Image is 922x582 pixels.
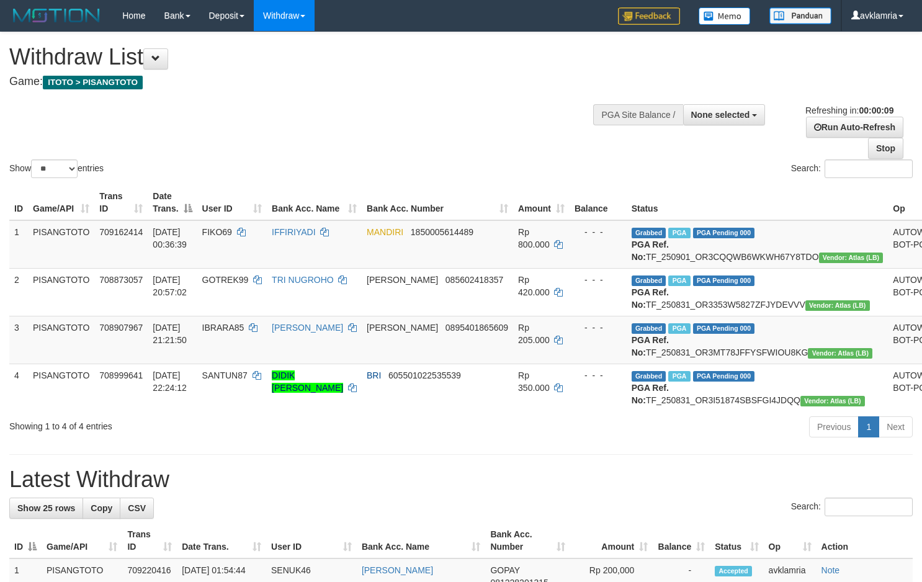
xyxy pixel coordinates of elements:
[9,159,104,178] label: Show entries
[806,117,903,138] a: Run Auto-Refresh
[9,220,28,269] td: 1
[668,228,690,238] span: Marked by avklamria
[809,416,859,437] a: Previous
[825,498,913,516] input: Search:
[153,227,187,249] span: [DATE] 00:36:39
[28,268,94,316] td: PISANGTOTO
[668,323,690,334] span: Marked by avklamria
[9,185,28,220] th: ID
[153,275,187,297] span: [DATE] 20:57:02
[627,316,888,364] td: TF_250831_OR3MT78JFFYSFWIOU8KG
[618,7,680,25] img: Feedback.jpg
[490,565,519,575] span: GOPAY
[513,185,570,220] th: Amount: activate to sort column ascending
[445,323,508,333] span: Copy 0895401865609 to clipboard
[632,335,669,357] b: PGA Ref. No:
[99,227,143,237] span: 709162414
[632,228,666,238] span: Grabbed
[693,371,755,382] span: PGA Pending
[518,275,550,297] span: Rp 420.000
[769,7,831,24] img: panduan.png
[99,370,143,380] span: 708999641
[693,228,755,238] span: PGA Pending
[120,498,154,519] a: CSV
[691,110,750,120] span: None selected
[575,321,622,334] div: - - -
[202,275,249,285] span: GOTREK99
[388,370,461,380] span: Copy 605501022535539 to clipboard
[632,371,666,382] span: Grabbed
[99,275,143,285] span: 708873057
[42,523,122,558] th: Game/API: activate to sort column ascending
[668,371,690,382] span: Marked by avklamria
[148,185,197,220] th: Date Trans.: activate to sort column descending
[764,523,817,558] th: Op: activate to sort column ascending
[272,275,334,285] a: TRI NUGROHO
[367,275,438,285] span: [PERSON_NAME]
[632,240,669,262] b: PGA Ref. No:
[627,185,888,220] th: Status
[202,227,232,237] span: FIKO69
[267,185,362,220] th: Bank Acc. Name: activate to sort column ascending
[693,275,755,286] span: PGA Pending
[28,364,94,411] td: PISANGTOTO
[367,227,403,237] span: MANDIRI
[683,104,766,125] button: None selected
[28,185,94,220] th: Game/API: activate to sort column ascending
[575,274,622,286] div: - - -
[272,370,343,393] a: DIDIK [PERSON_NAME]
[362,565,433,575] a: [PERSON_NAME]
[9,523,42,558] th: ID: activate to sort column descending
[575,369,622,382] div: - - -
[367,370,381,380] span: BRI
[518,323,550,345] span: Rp 205.000
[94,185,148,220] th: Trans ID: activate to sort column ascending
[153,323,187,345] span: [DATE] 21:21:50
[91,503,112,513] span: Copy
[653,523,710,558] th: Balance: activate to sort column ascending
[805,105,893,115] span: Refreshing in:
[879,416,913,437] a: Next
[9,6,104,25] img: MOTION_logo.png
[9,467,913,492] h1: Latest Withdraw
[632,323,666,334] span: Grabbed
[627,364,888,411] td: TF_250831_OR3I51874SBSFGI4JDQQ
[632,275,666,286] span: Grabbed
[177,523,266,558] th: Date Trans.: activate to sort column ascending
[31,159,78,178] select: Showentries
[632,383,669,405] b: PGA Ref. No:
[17,503,75,513] span: Show 25 rows
[800,396,865,406] span: Vendor URL: https://dashboard.q2checkout.com/secure
[9,498,83,519] a: Show 25 rows
[9,415,375,432] div: Showing 1 to 4 of 4 entries
[367,323,438,333] span: [PERSON_NAME]
[570,185,627,220] th: Balance
[627,220,888,269] td: TF_250901_OR3CQQWB6WKWH67Y8TDO
[627,268,888,316] td: TF_250831_OR3353W5827ZFJYDEVVV
[43,76,143,89] span: ITOTO > PISANGTOTO
[693,323,755,334] span: PGA Pending
[9,45,602,69] h1: Withdraw List
[715,566,752,576] span: Accepted
[825,159,913,178] input: Search:
[575,226,622,238] div: - - -
[858,416,879,437] a: 1
[791,498,913,516] label: Search:
[272,227,316,237] a: IFFIRIYADI
[357,523,486,558] th: Bank Acc. Name: activate to sort column ascending
[28,316,94,364] td: PISANGTOTO
[272,323,343,333] a: [PERSON_NAME]
[485,523,570,558] th: Bank Acc. Number: activate to sort column ascending
[805,300,870,311] span: Vendor URL: https://dashboard.q2checkout.com/secure
[668,275,690,286] span: Marked by avkdimas
[411,227,473,237] span: Copy 1850005614489 to clipboard
[83,498,120,519] a: Copy
[632,287,669,310] b: PGA Ref. No:
[819,253,884,263] span: Vendor URL: https://dashboard.q2checkout.com/secure
[791,159,913,178] label: Search:
[9,364,28,411] td: 4
[821,565,840,575] a: Note
[710,523,763,558] th: Status: activate to sort column ascending
[362,185,513,220] th: Bank Acc. Number: activate to sort column ascending
[99,323,143,333] span: 708907967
